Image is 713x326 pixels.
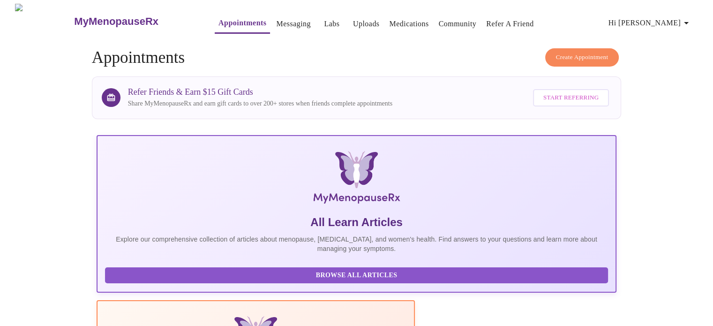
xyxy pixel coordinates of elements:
[73,5,196,38] a: MyMenopauseRx
[74,15,158,28] h3: MyMenopauseRx
[389,17,428,30] a: Medications
[486,17,534,30] a: Refer a Friend
[215,14,270,34] button: Appointments
[385,15,432,33] button: Medications
[608,16,692,30] span: Hi [PERSON_NAME]
[439,17,477,30] a: Community
[183,151,530,207] img: MyMenopauseRx Logo
[317,15,347,33] button: Labs
[482,15,538,33] button: Refer a Friend
[349,15,383,33] button: Uploads
[533,89,609,106] button: Start Referring
[128,99,392,108] p: Share MyMenopauseRx and earn gift cards to over 200+ stores when friends complete appointments
[435,15,480,33] button: Community
[128,87,392,97] h3: Refer Friends & Earn $15 Gift Cards
[605,14,696,32] button: Hi [PERSON_NAME]
[105,271,611,279] a: Browse All Articles
[114,270,599,281] span: Browse All Articles
[353,17,380,30] a: Uploads
[545,48,619,67] button: Create Appointment
[92,48,622,67] h4: Appointments
[105,235,608,253] p: Explore our comprehensive collection of articles about menopause, [MEDICAL_DATA], and women's hea...
[531,84,611,111] a: Start Referring
[218,16,266,30] a: Appointments
[556,52,608,63] span: Create Appointment
[543,92,599,103] span: Start Referring
[105,215,608,230] h5: All Learn Articles
[276,17,310,30] a: Messaging
[272,15,314,33] button: Messaging
[324,17,339,30] a: Labs
[105,267,608,284] button: Browse All Articles
[15,4,73,39] img: MyMenopauseRx Logo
